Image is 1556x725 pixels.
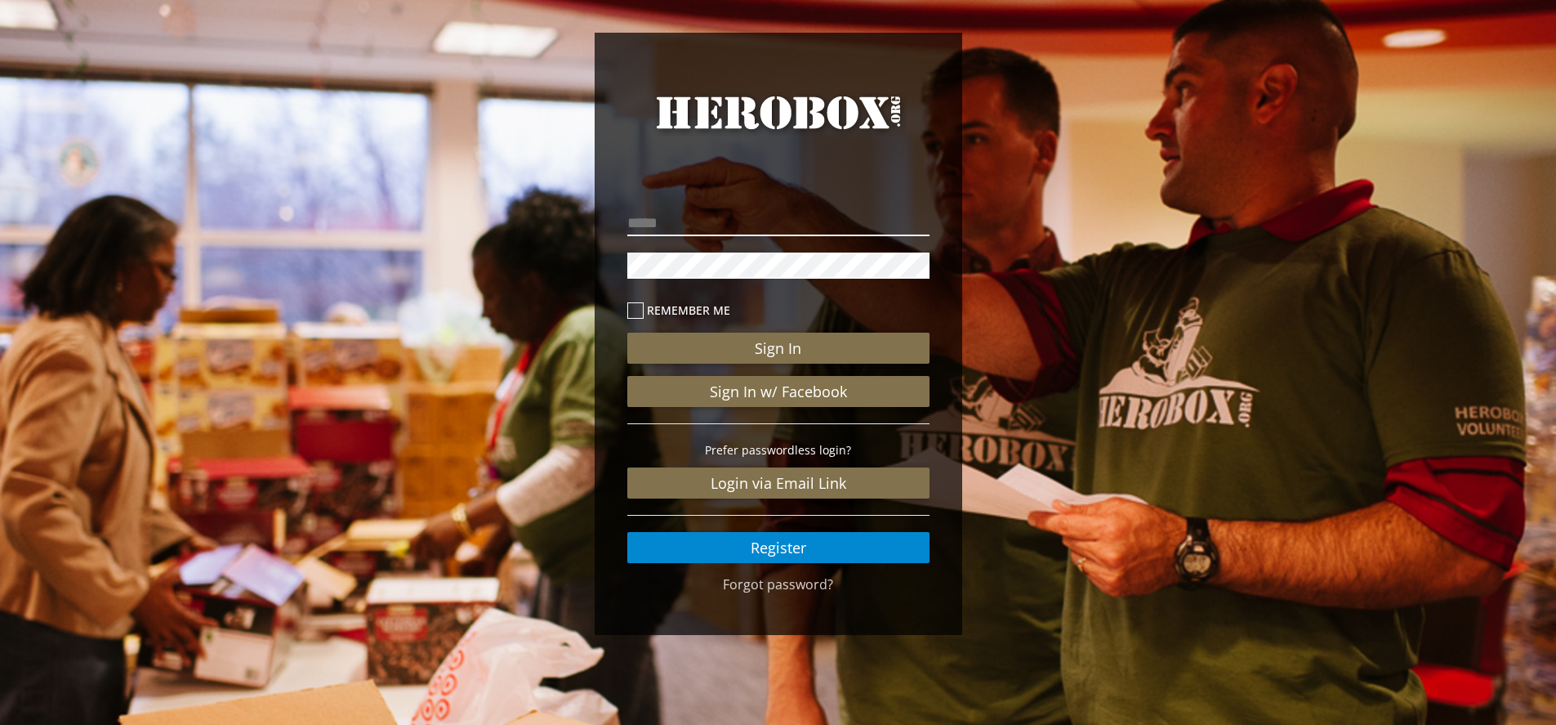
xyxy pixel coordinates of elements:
[627,376,930,407] a: Sign In w/ Facebook
[627,90,930,165] a: HeroBox
[627,441,930,459] p: Prefer passwordless login?
[627,301,930,320] label: Remember me
[627,468,930,499] a: Login via Email Link
[627,532,930,563] a: Register
[627,333,930,364] button: Sign In
[723,575,833,593] a: Forgot password?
